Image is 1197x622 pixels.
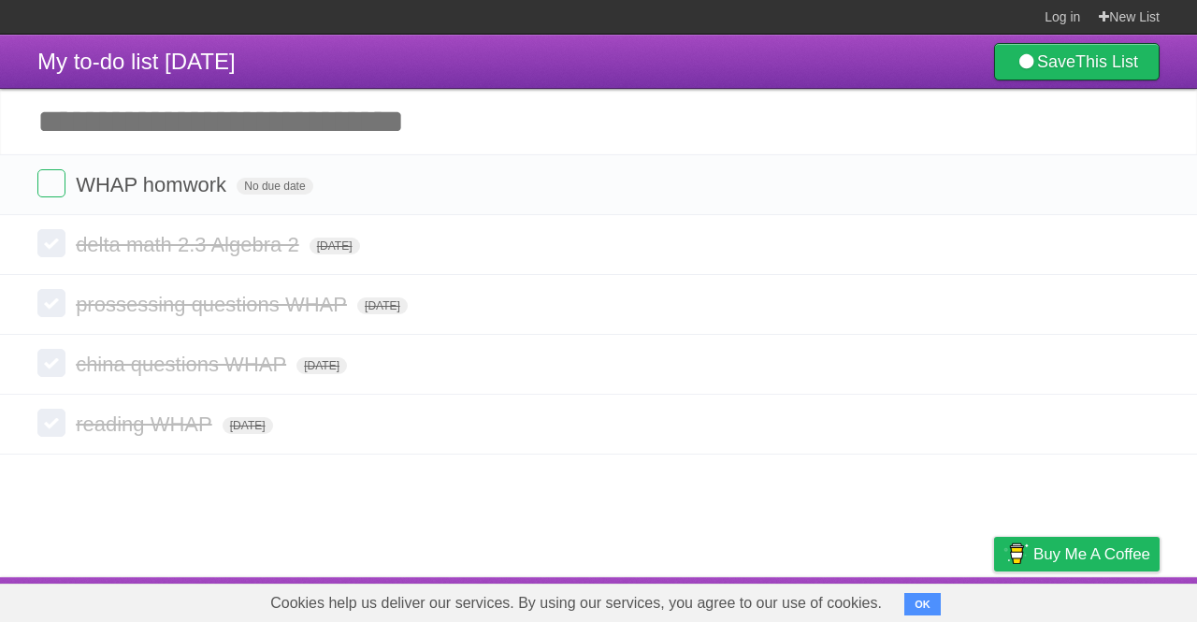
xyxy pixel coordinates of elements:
[237,178,312,195] span: No due date
[223,417,273,434] span: [DATE]
[37,229,65,257] label: Done
[807,582,883,617] a: Developers
[1003,538,1029,570] img: Buy me a coffee
[37,49,236,74] span: My to-do list [DATE]
[906,582,947,617] a: Terms
[357,297,408,314] span: [DATE]
[904,593,941,615] button: OK
[310,238,360,254] span: [DATE]
[37,349,65,377] label: Done
[1042,582,1160,617] a: Suggest a feature
[76,353,291,376] span: china questions WHAP
[1075,52,1138,71] b: This List
[76,233,304,256] span: delta math 2.3 Algebra 2
[296,357,347,374] span: [DATE]
[994,43,1160,80] a: SaveThis List
[970,582,1018,617] a: Privacy
[76,412,217,436] span: reading WHAP
[745,582,785,617] a: About
[37,169,65,197] label: Done
[994,537,1160,571] a: Buy me a coffee
[37,409,65,437] label: Done
[76,293,352,316] span: prossessing questions WHAP
[252,585,901,622] span: Cookies help us deliver our services. By using our services, you agree to our use of cookies.
[1033,538,1150,571] span: Buy me a coffee
[76,173,231,196] span: WHAP homwork
[37,289,65,317] label: Done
